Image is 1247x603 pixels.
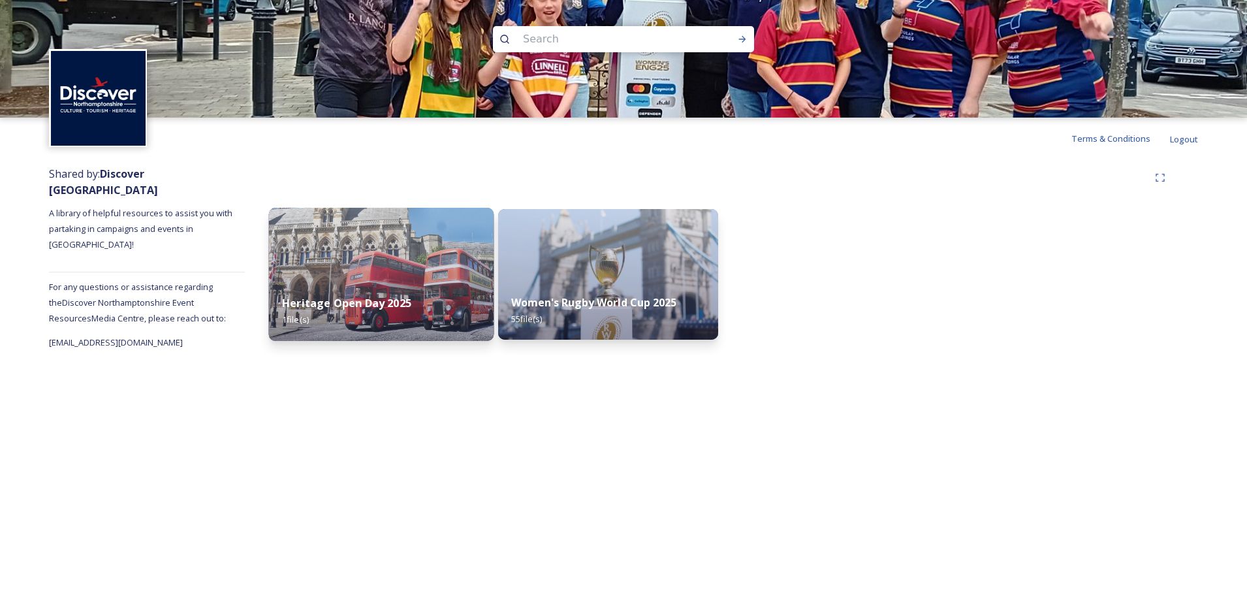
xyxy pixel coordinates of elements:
span: A library of helpful resources to assist you with partaking in campaigns and events in [GEOGRAPHI... [49,207,234,250]
span: Logout [1170,133,1198,145]
a: Terms & Conditions [1071,131,1170,146]
span: For any questions or assistance regarding the Discover Northamptonshire Event Resources Media Cen... [49,281,226,324]
img: a23b8861-871a-4cee-9c71-79826736bc07.jpg [498,209,719,340]
img: ed4df81f-8162-44f3-84ed-da90e9d03d77.jpg [269,208,494,341]
strong: Heritage Open Day 2025 [282,296,411,310]
span: [EMAIL_ADDRESS][DOMAIN_NAME] [49,336,183,348]
strong: Women's Rugby World Cup 2025 [511,295,676,310]
input: Search [516,25,695,54]
span: Terms & Conditions [1071,133,1150,144]
span: 1 file(s) [282,314,309,325]
img: Untitled%20design%20%282%29.png [51,51,146,146]
span: Shared by: [49,167,158,197]
span: 55 file(s) [511,313,542,325]
strong: Discover [GEOGRAPHIC_DATA] [49,167,158,197]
